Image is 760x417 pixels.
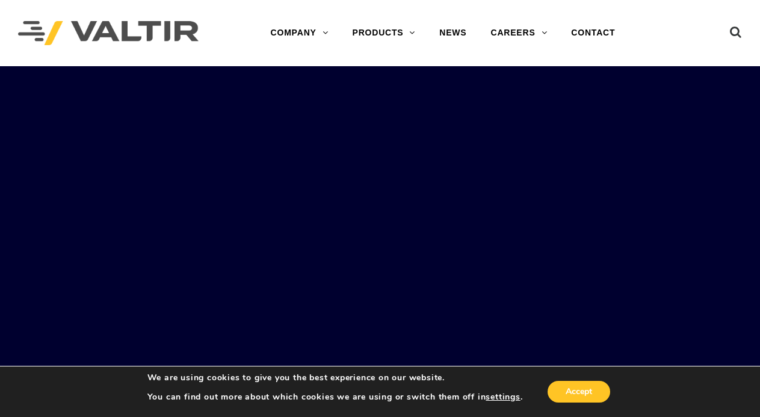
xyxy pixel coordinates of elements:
p: You can find out more about which cookies we are using or switch them off in . [147,392,523,403]
button: Accept [548,381,610,403]
a: CAREERS [478,21,559,45]
img: Valtir [18,21,199,46]
a: CONTACT [559,21,627,45]
p: We are using cookies to give you the best experience on our website. [147,372,523,383]
button: settings [486,392,520,403]
a: NEWS [427,21,478,45]
a: COMPANY [259,21,341,45]
a: PRODUCTS [341,21,428,45]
